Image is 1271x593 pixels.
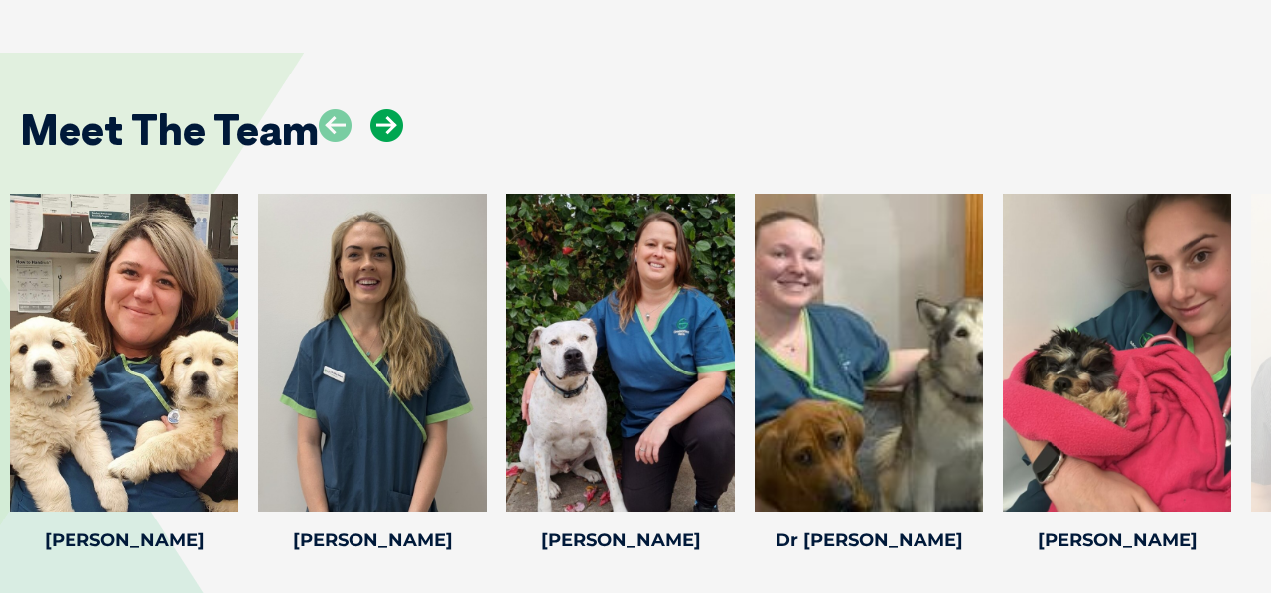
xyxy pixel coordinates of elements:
h4: [PERSON_NAME] [1003,531,1231,549]
h4: [PERSON_NAME] [506,531,735,549]
h4: Dr [PERSON_NAME] [755,531,983,549]
h4: [PERSON_NAME] [258,531,487,549]
h2: Meet The Team [20,109,319,151]
h4: [PERSON_NAME] [10,531,238,549]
